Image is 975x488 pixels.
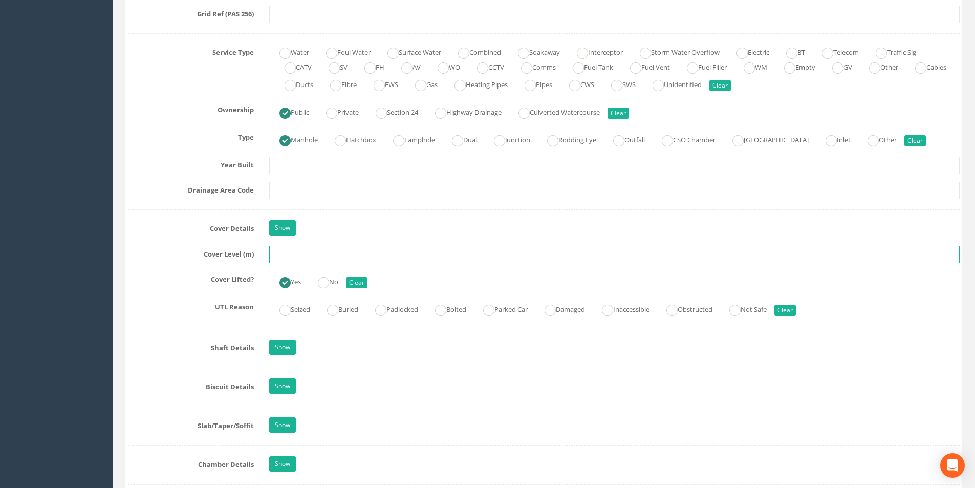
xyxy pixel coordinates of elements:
label: Fuel Vent [620,59,670,74]
label: Outfall [603,132,645,146]
label: Slab/Taper/Soffit [120,417,262,431]
a: Show [269,340,296,355]
label: Public [269,104,309,119]
button: Clear [774,305,796,316]
label: Padlocked [365,301,418,316]
label: Cover Lifted? [120,271,262,284]
label: Other [857,132,897,146]
label: Fuel Tank [562,59,613,74]
label: Comms [511,59,556,74]
label: SV [318,59,348,74]
label: GV [822,59,852,74]
label: Telecom [812,44,859,59]
label: Fuel Filler [677,59,727,74]
label: Culverted Watercourse [508,104,600,119]
label: Interceptor [567,44,623,59]
label: WM [733,59,767,74]
label: Junction [484,132,530,146]
label: Cables [905,59,946,74]
label: UTL Reason [120,299,262,312]
button: Clear [608,108,629,119]
label: Rodding Eye [537,132,596,146]
label: Biscuit Details [120,378,262,392]
label: Grid Ref (PAS 256) [120,6,262,19]
a: Show [269,378,296,394]
label: Ducts [274,76,313,91]
label: Damaged [534,301,585,316]
div: Open Intercom Messenger [940,453,965,478]
label: Fibre [320,76,357,91]
label: Hatchbox [324,132,376,146]
label: CWS [559,76,594,91]
label: Manhole [269,132,318,146]
a: Show [269,417,296,433]
label: Foul Water [316,44,371,59]
label: Private [316,104,359,119]
label: Combined [448,44,501,59]
label: Water [269,44,309,59]
label: Traffic Sig [865,44,916,59]
label: Lamphole [383,132,435,146]
label: CCTV [467,59,504,74]
label: Pipes [514,76,552,91]
label: No [308,273,338,288]
label: Drainage Area Code [120,182,262,195]
label: Inaccessible [592,301,649,316]
label: WO [427,59,460,74]
label: Dual [442,132,477,146]
a: Show [269,456,296,472]
label: Highway Drainage [425,104,502,119]
label: [GEOGRAPHIC_DATA] [722,132,809,146]
button: Clear [904,135,926,146]
label: Bolted [425,301,466,316]
label: CATV [274,59,312,74]
label: Gas [405,76,438,91]
label: Soakaway [508,44,560,59]
label: Cover Details [120,220,262,234]
button: Clear [709,80,731,91]
label: BT [776,44,805,59]
label: SWS [601,76,636,91]
label: Heating Pipes [444,76,508,91]
label: Yes [269,273,301,288]
label: Other [859,59,898,74]
label: Unidentified [642,76,702,91]
label: Section 24 [365,104,418,119]
label: Chamber Details [120,456,262,470]
label: Buried [317,301,358,316]
label: FWS [363,76,398,91]
label: Obstructed [656,301,712,316]
label: Electric [726,44,769,59]
label: Not Safe [719,301,767,316]
label: AV [391,59,421,74]
label: Surface Water [377,44,441,59]
label: Year Built [120,157,262,170]
label: Cover Level (m) [120,246,262,259]
label: Inlet [815,132,851,146]
label: Ownership [120,101,262,115]
label: Parked Car [473,301,528,316]
a: Show [269,220,296,236]
label: Storm Water Overflow [630,44,720,59]
label: FH [354,59,384,74]
label: Seized [269,301,310,316]
label: Shaft Details [120,340,262,353]
button: Clear [346,277,367,288]
label: CSO Chamber [652,132,716,146]
label: Service Type [120,44,262,57]
label: Empty [774,59,815,74]
label: Type [120,129,262,142]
